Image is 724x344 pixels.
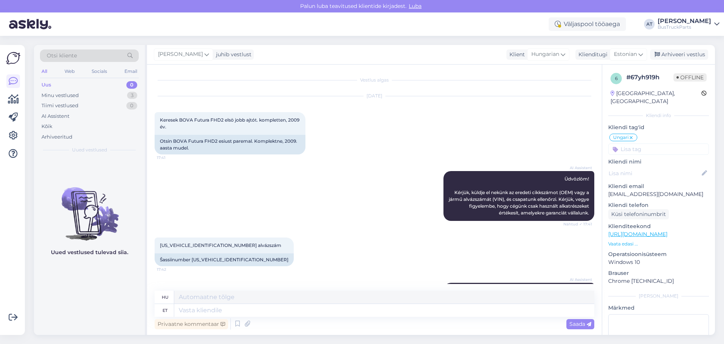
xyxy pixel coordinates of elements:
[41,102,78,110] div: Tiimi vestlused
[406,3,424,9] span: Luba
[51,248,128,256] p: Uued vestlused tulevad siia.
[63,66,76,76] div: Web
[157,155,185,160] span: 17:41
[157,267,185,272] span: 17:42
[158,50,203,59] span: [PERSON_NAME]
[658,18,711,24] div: [PERSON_NAME]
[126,102,137,110] div: 0
[41,81,51,89] div: Uus
[608,250,709,258] p: Operatsioonisüsteem
[608,201,709,209] p: Kliendi telefon
[163,304,167,317] div: et
[608,269,709,277] p: Brauser
[569,321,591,327] span: Saada
[644,19,655,29] div: AT
[608,182,709,190] p: Kliendi email
[608,258,709,266] p: Windows 10
[41,123,52,130] div: Kõik
[608,112,709,119] div: Kliendi info
[155,135,305,154] div: Otsin BOVA Futura FHD2 esiust paremal. Komplektne, 2009. aasta mudel.
[213,51,252,59] div: juhib vestlust
[564,165,592,171] span: AI Assistent
[608,190,709,198] p: [EMAIL_ADDRESS][DOMAIN_NAME]
[155,93,594,99] div: [DATE]
[155,77,594,83] div: Vestlus algas
[47,52,77,60] span: Otsi kliente
[608,304,709,312] p: Märkmed
[608,123,709,131] p: Kliendi tag'id
[155,319,228,329] div: Privaatne kommentaar
[506,51,525,59] div: Klient
[650,49,708,60] div: Arhiveeri vestlus
[90,66,109,76] div: Socials
[613,135,629,140] span: Ungari
[155,253,294,266] div: Šassiinumber [US_VEHICLE_IDENTIFICATION_NUMBER]
[40,66,49,76] div: All
[626,73,673,82] div: # 67yh919h
[608,241,709,247] p: Vaata edasi ...
[160,117,301,130] span: Keresek BOVA Futura FHD2 elsö jobb ajtót. kompletten, 2009 év.
[6,51,20,65] img: Askly Logo
[673,73,707,82] span: Offline
[658,24,711,30] div: BusTruckParts
[608,222,709,230] p: Klienditeekond
[658,18,719,30] a: [PERSON_NAME]BusTruckParts
[608,231,667,238] a: [URL][DOMAIN_NAME]
[563,221,592,227] span: Nähtud ✓ 17:41
[162,291,169,304] div: hu
[549,17,626,31] div: Väljaspool tööaega
[123,66,139,76] div: Email
[127,92,137,99] div: 3
[72,147,107,153] span: Uued vestlused
[608,293,709,299] div: [PERSON_NAME]
[608,158,709,166] p: Kliendi nimi
[41,113,69,120] div: AI Assistent
[608,209,669,219] div: Küsi telefoninumbrit
[575,51,607,59] div: Klienditugi
[609,169,700,177] input: Lisa nimi
[610,89,701,105] div: [GEOGRAPHIC_DATA], [GEOGRAPHIC_DATA]
[614,50,637,59] span: Estonian
[531,50,559,59] span: Hungarian
[608,143,709,155] input: Lisa tag
[608,277,709,285] p: Chrome [TECHNICAL_ID]
[34,174,145,242] img: No chats
[160,242,281,248] span: [US_VEHICLE_IDENTIFICATION_NUMBER] alvázszám
[41,133,72,141] div: Arhiveeritud
[564,277,592,282] span: AI Assistent
[126,81,137,89] div: 0
[615,76,618,81] span: 6
[41,92,79,99] div: Minu vestlused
